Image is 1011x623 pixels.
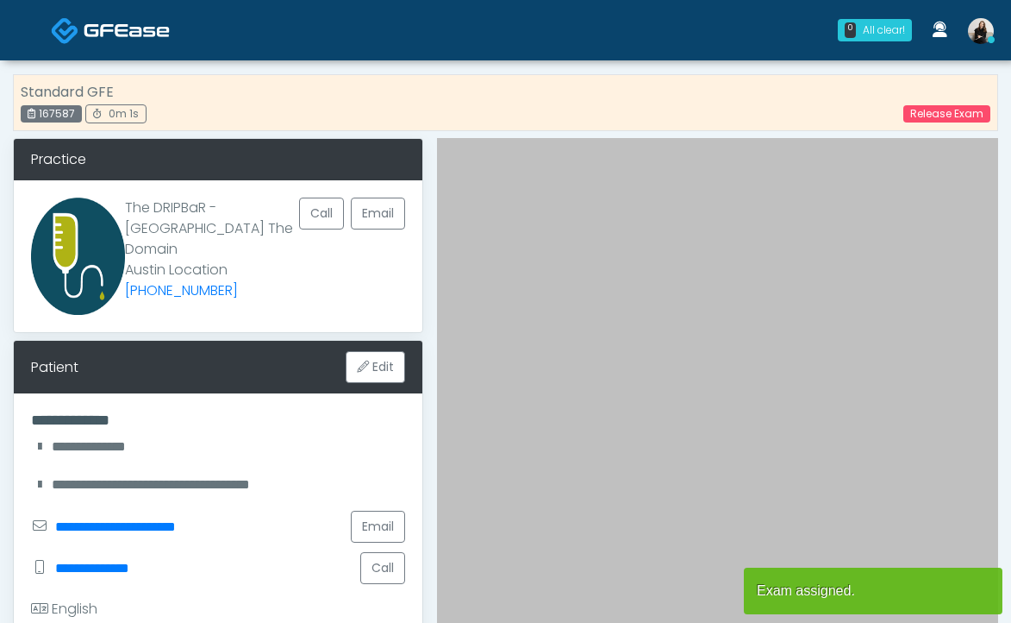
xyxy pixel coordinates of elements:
strong: Standard GFE [21,82,114,102]
div: Practice [14,139,422,180]
p: The DRIPBaR - [GEOGRAPHIC_DATA] The Domain Austin Location [125,198,300,301]
a: Email [351,198,405,230]
div: 0 [845,22,856,38]
a: [PHONE_NUMBER] [125,280,238,300]
div: English [31,599,97,620]
a: Docovia [51,2,170,58]
a: Release Exam [903,105,990,123]
img: Provider image [31,198,125,315]
img: Sydney Lundberg [968,18,994,44]
div: Patient [31,357,78,378]
div: 167587 [21,105,82,123]
img: Docovia [84,22,170,39]
a: Email [351,511,405,543]
article: Exam assigned. [744,568,1002,614]
div: All clear! [863,22,905,38]
button: Call [360,552,405,584]
img: Docovia [51,16,79,45]
button: Call [299,198,344,230]
a: 0 All clear! [827,12,922,48]
button: Edit [346,351,405,383]
span: 0m 1s [109,106,139,121]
